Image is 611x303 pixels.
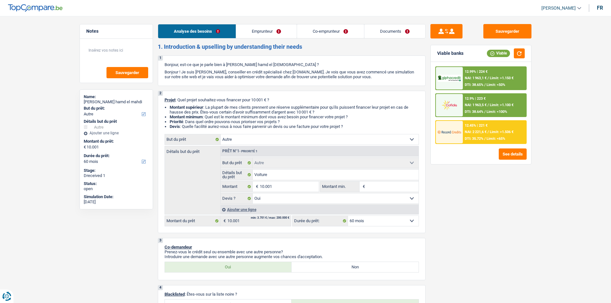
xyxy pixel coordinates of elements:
[483,24,531,38] button: Sauvegarder
[158,43,426,50] h2: 1. Introduction & upselling by understanding their needs
[170,114,419,119] li: : Quel est le montant minimum dont vous avez besoin pour financer votre projet ?
[251,216,289,219] div: min: 3.701 € / max: 200.000 €
[253,181,260,192] span: €
[221,193,253,204] label: Devis ?
[84,131,149,135] div: Ajouter une ligne
[465,76,487,80] span: NAI: 1 963,1 €
[437,75,461,82] img: AlphaCredit
[106,67,148,78] button: Sauvegarder
[220,205,419,214] div: Ajouter une ligne
[293,216,348,226] label: Durée du prêt:
[320,181,360,192] label: Montant min.
[165,245,192,249] span: Co-demandeur
[465,97,486,101] div: 12.9% | 223 €
[170,124,419,129] li: : Quelle facilité auriez-vous à nous faire parvenir un devis ou une facture pour votre projet ?
[488,103,489,107] span: /
[158,91,163,96] div: 2
[165,62,419,67] p: Bonjour, est-ce que je parle bien à [PERSON_NAME] hamd el [DEMOGRAPHIC_DATA] ?
[165,249,419,254] p: Prenez-vous le crédit seul ou ensemble avec une autre personne?
[170,119,183,124] strong: Priorité
[165,70,419,79] p: Bonjour ! Je suis [PERSON_NAME], conseiller en crédit spécialisé chez [DOMAIN_NAME]. Je vois que ...
[170,105,203,110] strong: Montant supérieur
[465,137,483,141] span: DTI: 35.72%
[170,119,419,124] li: : Dans quel ordre pouvons-nous prioriser vos projets ?
[84,181,149,186] div: Status:
[170,114,203,119] strong: Montant minimum
[84,153,148,158] label: Durée du prêt:
[170,105,419,114] li: : La plupart de mes clients prennent une réserve supplémentaire pour qu'ils puissent financer leu...
[86,29,146,34] h5: Notes
[220,216,227,226] span: €
[465,83,483,87] span: DTI: 38.65%
[437,51,463,56] div: Viable banks
[84,119,149,124] div: Détails but du prêt
[364,24,425,38] a: Documents
[165,216,220,226] label: Montant du prêt
[488,76,489,80] span: /
[484,137,486,141] span: /
[484,83,486,87] span: /
[360,181,367,192] span: €
[297,24,364,38] a: Co-emprunteur
[84,168,149,173] div: Stage:
[487,50,510,57] div: Viable
[597,5,603,11] div: fr
[84,194,149,199] div: Simulation Date:
[84,94,149,99] div: Name:
[465,130,487,134] span: NAI: 2 221,6 €
[84,145,86,150] span: €
[465,110,483,114] span: DTI: 38.64%
[165,134,221,145] label: But du prêt
[490,130,513,134] span: Limit: >1.506 €
[490,103,513,107] span: Limit: >1.100 €
[437,126,461,138] img: Record Credits
[158,238,163,243] div: 3
[165,146,220,154] label: Détails but du prêt
[465,103,487,107] span: NAI: 1 963,5 €
[488,130,489,134] span: /
[239,149,258,153] span: - Priorité 1
[487,110,507,114] span: Limit: <100%
[221,149,259,153] div: Prêt n°1
[165,97,175,102] span: Projet
[437,99,461,111] img: Cofidis
[84,139,148,144] label: Montant du prêt:
[236,24,297,38] a: Emprunteur
[8,4,63,12] img: TopCompare Logo
[487,137,505,141] span: Limit: <65%
[165,292,419,297] p: : Êtes-vous sur la liste noire ?
[158,24,236,38] a: Analyse des besoins
[84,106,148,111] label: But du prêt:
[221,158,253,168] label: But du prêt
[158,56,163,61] div: 1
[158,285,163,290] div: 4
[165,292,185,297] span: Blacklisted
[165,97,419,102] p: : Quel projet souhaitez-vous financer pour 10 001 € ?
[499,148,527,160] button: See details
[221,170,253,180] label: Détails but du prêt
[221,181,253,192] label: Montant
[165,262,292,272] label: Oui
[84,199,149,205] div: [DATE]
[165,254,419,259] p: Introduire une demande avec une autre personne augmente vos chances d'acceptation.
[487,83,505,87] span: Limit: <50%
[484,110,486,114] span: /
[115,71,139,75] span: Sauvegarder
[465,70,488,74] div: 12.99% | 224 €
[84,186,149,191] div: open
[292,262,419,272] label: Non
[84,99,149,105] div: [PERSON_NAME] hamd el mahdi
[170,124,180,129] span: Devis
[490,76,513,80] span: Limit: >1.150 €
[465,123,488,128] div: 12.45% | 221 €
[541,5,576,11] span: [PERSON_NAME]
[84,173,149,178] div: Dreceived 1
[536,3,581,13] a: [PERSON_NAME]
